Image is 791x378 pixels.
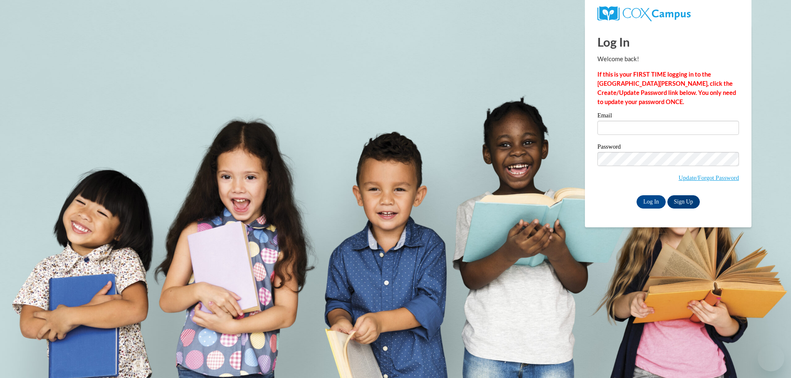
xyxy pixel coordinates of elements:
[597,112,739,121] label: Email
[597,6,691,21] img: COX Campus
[667,195,700,209] a: Sign Up
[679,174,739,181] a: Update/Forgot Password
[637,195,666,209] input: Log In
[597,55,739,64] p: Welcome back!
[597,33,739,50] h1: Log In
[597,6,739,21] a: COX Campus
[597,144,739,152] label: Password
[597,71,736,105] strong: If this is your FIRST TIME logging in to the [GEOGRAPHIC_DATA][PERSON_NAME], click the Create/Upd...
[758,345,784,371] iframe: Button to launch messaging window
